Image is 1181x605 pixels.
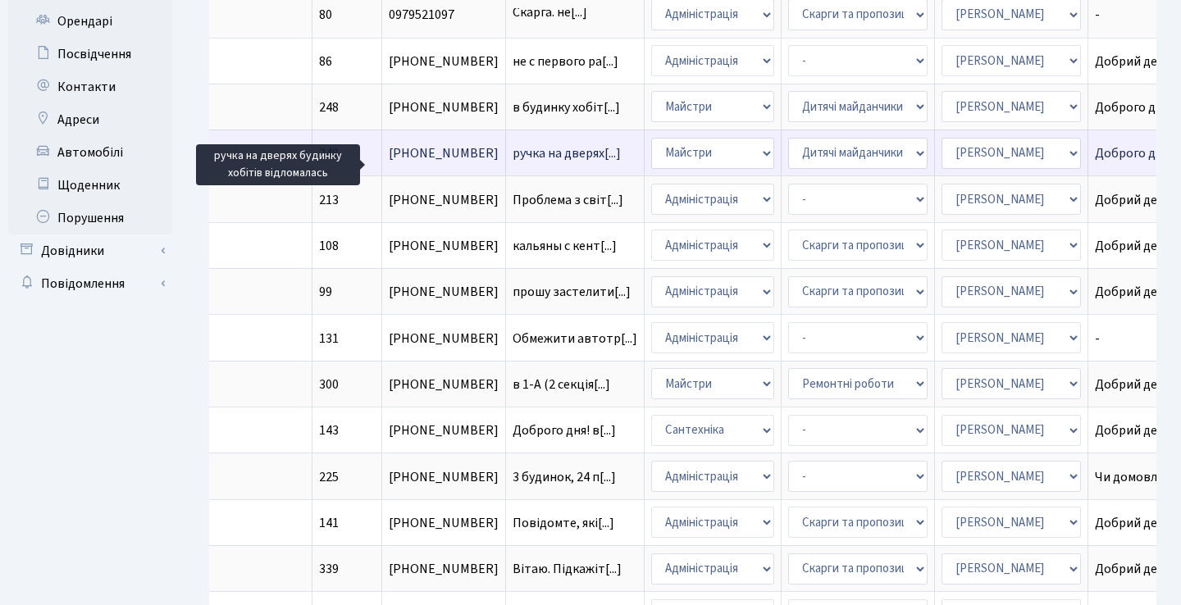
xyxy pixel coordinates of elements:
[513,421,616,439] span: Доброго дня! в[...]
[389,147,499,160] span: [PHONE_NUMBER]
[389,101,499,114] span: [PHONE_NUMBER]
[389,332,499,345] span: [PHONE_NUMBER]
[513,468,616,486] span: 3 будинок, 24 п[...]
[8,38,172,71] a: Посвідчення
[319,191,339,209] span: 213
[319,98,339,116] span: 248
[513,3,587,21] span: Скарга. не[...]
[513,52,618,71] span: не с первого ра[...]
[319,375,339,393] span: 300
[8,5,172,38] a: Орендарі
[8,267,172,300] a: Повідомлення
[8,202,172,234] a: Порушення
[513,98,620,116] span: в будинку хобіт[...]
[389,8,499,21] span: 0979521097
[319,421,339,439] span: 143
[513,330,637,348] span: Обмежити автотр[...]
[319,514,339,532] span: 141
[8,136,172,169] a: Автомобілі
[513,375,610,393] span: в 1-А (2 секція[...]
[196,144,360,185] div: ручка на дверях будинку хобітів відломалась
[389,562,499,575] span: [PHONE_NUMBER]
[513,514,614,532] span: Повідомте, які[...]
[389,471,499,484] span: [PHONE_NUMBER]
[319,6,332,24] span: 80
[8,71,172,103] a: Контакти
[513,283,631,301] span: прошу застелити[...]
[8,234,172,267] a: Довідники
[389,378,499,391] span: [PHONE_NUMBER]
[8,103,172,136] a: Адреси
[319,560,339,578] span: 339
[319,468,339,486] span: 225
[389,424,499,437] span: [PHONE_NUMBER]
[319,52,332,71] span: 86
[513,560,622,578] span: Вітаю. Підкажіт[...]
[319,283,332,301] span: 99
[389,285,499,298] span: [PHONE_NUMBER]
[513,144,621,162] span: ручка на дверях[...]
[8,169,172,202] a: Щоденник
[389,55,499,68] span: [PHONE_NUMBER]
[319,237,339,255] span: 108
[513,191,623,209] span: Проблема з світ[...]
[389,193,499,207] span: [PHONE_NUMBER]
[389,239,499,252] span: [PHONE_NUMBER]
[389,516,499,530] span: [PHONE_NUMBER]
[513,237,617,255] span: кальяны с кент[...]
[319,330,339,348] span: 131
